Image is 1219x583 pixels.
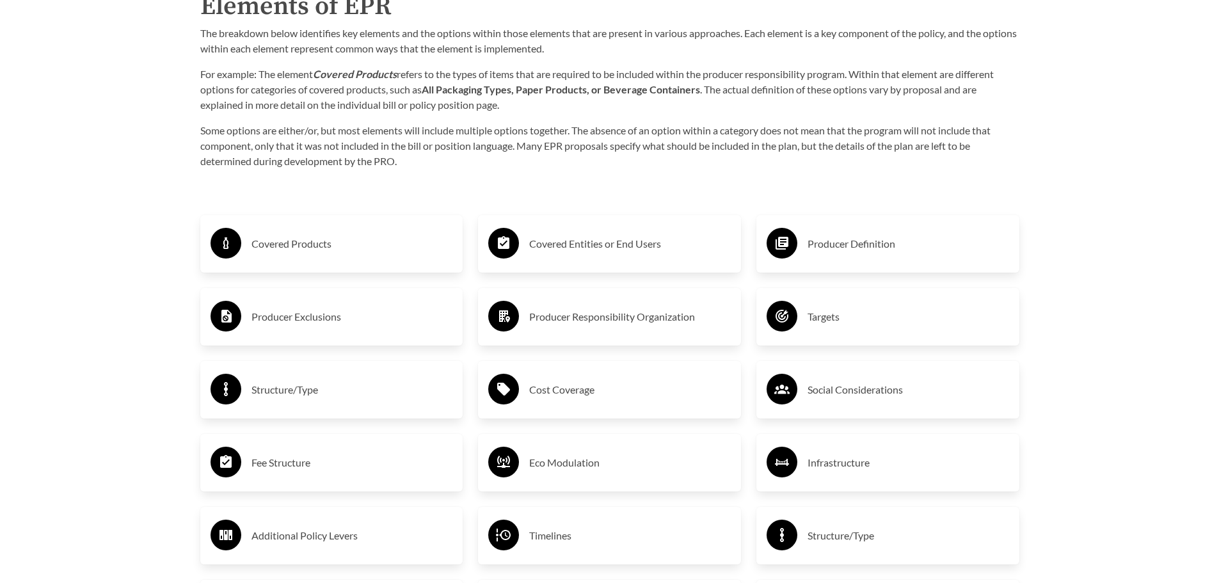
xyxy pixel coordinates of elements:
[251,307,453,327] h3: Producer Exclusions
[808,525,1009,546] h3: Structure/Type
[808,379,1009,400] h3: Social Considerations
[422,83,700,95] strong: All Packaging Types, Paper Products, or Beverage Containers
[529,379,731,400] h3: Cost Coverage
[251,525,453,546] h3: Additional Policy Levers
[529,307,731,327] h3: Producer Responsibility Organization
[529,525,731,546] h3: Timelines
[251,452,453,473] h3: Fee Structure
[251,379,453,400] h3: Structure/Type
[200,123,1019,169] p: Some options are either/or, but most elements will include multiple options together. The absence...
[808,234,1009,254] h3: Producer Definition
[808,307,1009,327] h3: Targets
[251,234,453,254] h3: Covered Products
[200,26,1019,56] p: The breakdown below identifies key elements and the options within those elements that are presen...
[529,452,731,473] h3: Eco Modulation
[529,234,731,254] h3: Covered Entities or End Users
[313,68,397,80] strong: Covered Products
[808,452,1009,473] h3: Infrastructure
[200,67,1019,113] p: For example: The element refers to the types of items that are required to be included within the...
